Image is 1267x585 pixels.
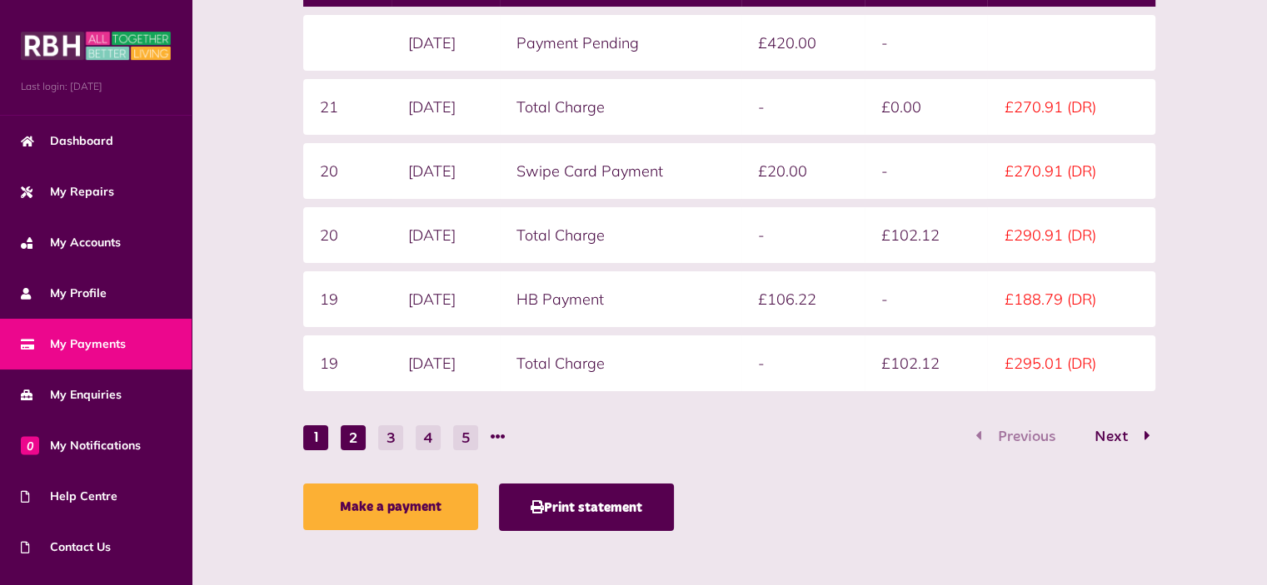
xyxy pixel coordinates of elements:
span: Last login: [DATE] [21,79,171,94]
td: £295.01 (DR) [987,335,1155,391]
td: £270.91 (DR) [987,143,1155,199]
td: 21 [303,79,392,135]
td: £102.12 [865,207,988,263]
td: Total Charge [500,79,741,135]
img: MyRBH [21,29,171,62]
span: Dashboard [21,132,113,150]
td: £270.91 (DR) [987,79,1155,135]
button: Print statement [499,483,674,531]
td: 19 [303,271,392,327]
td: £20.00 [741,143,865,199]
td: 20 [303,143,392,199]
td: 19 [303,335,392,391]
td: [DATE] [392,15,500,71]
td: £0.00 [865,79,988,135]
span: My Notifications [21,437,141,454]
td: Payment Pending [500,15,741,71]
td: £420.00 [741,15,865,71]
span: My Payments [21,335,126,353]
td: [DATE] [392,79,500,135]
td: £106.22 [741,271,865,327]
td: - [741,335,865,391]
td: - [865,15,988,71]
td: - [865,143,988,199]
td: Total Charge [500,335,741,391]
td: £188.79 (DR) [987,271,1155,327]
td: 20 [303,207,392,263]
button: Go to page 5 [453,425,478,450]
span: My Accounts [21,234,121,251]
button: Go to page 2 [341,425,366,450]
a: Make a payment [303,483,478,530]
span: My Enquiries [21,386,122,404]
td: Total Charge [500,207,741,263]
td: Swipe Card Payment [500,143,741,199]
td: - [741,79,865,135]
button: Go to page 2 [1077,425,1155,449]
td: [DATE] [392,143,500,199]
button: Go to page 4 [416,425,441,450]
td: [DATE] [392,335,500,391]
span: My Profile [21,285,107,302]
span: Help Centre [21,488,117,505]
span: My Repairs [21,183,114,201]
td: £290.91 (DR) [987,207,1155,263]
td: £102.12 [865,335,988,391]
button: Go to page 3 [378,425,403,450]
span: 0 [21,436,39,454]
td: HB Payment [500,271,741,327]
span: Contact Us [21,538,111,556]
td: - [741,207,865,263]
span: Next [1082,429,1140,444]
td: [DATE] [392,207,500,263]
td: [DATE] [392,271,500,327]
td: - [865,271,988,327]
